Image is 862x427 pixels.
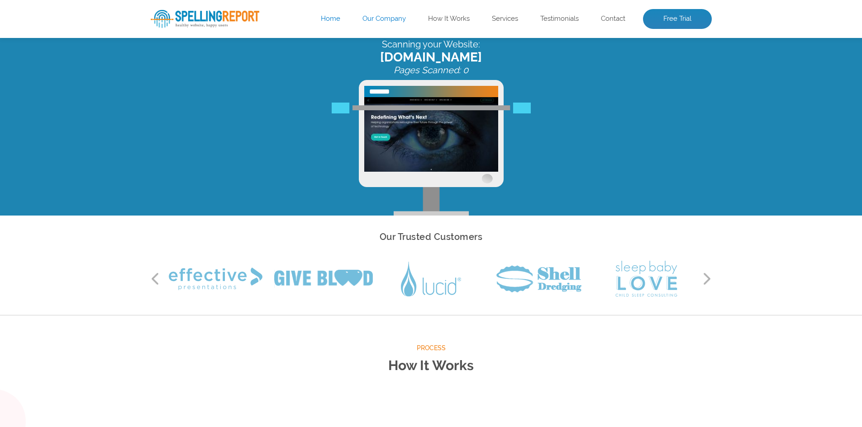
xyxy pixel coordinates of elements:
[151,36,712,72] div: Scanning your Website:
[428,14,470,23] a: How It Works
[394,61,468,72] i: Pages Scanned: 0
[362,14,406,23] a: Our Company
[151,47,712,61] span: [DOMAIN_NAME]
[703,272,712,286] button: Next
[151,10,259,28] img: SpellReport
[169,267,262,290] img: Effective
[492,14,518,23] a: Services
[151,272,160,286] button: Previous
[151,354,712,378] h2: How It Works
[496,265,581,292] img: Shell Dredging
[643,9,712,29] a: Free Trial
[615,261,677,297] img: Sleep Baby Love
[274,270,373,288] img: Give Blood
[601,14,625,23] a: Contact
[540,14,579,23] a: Testimonials
[332,107,531,117] img: Free Webiste Analysis
[359,77,504,212] img: Free Website Analysis
[364,94,498,169] img: Free Website Analysis
[151,343,712,354] span: Process
[401,262,461,296] img: Lucid
[151,229,712,245] h2: Our Trusted Customers
[321,14,340,23] a: Home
